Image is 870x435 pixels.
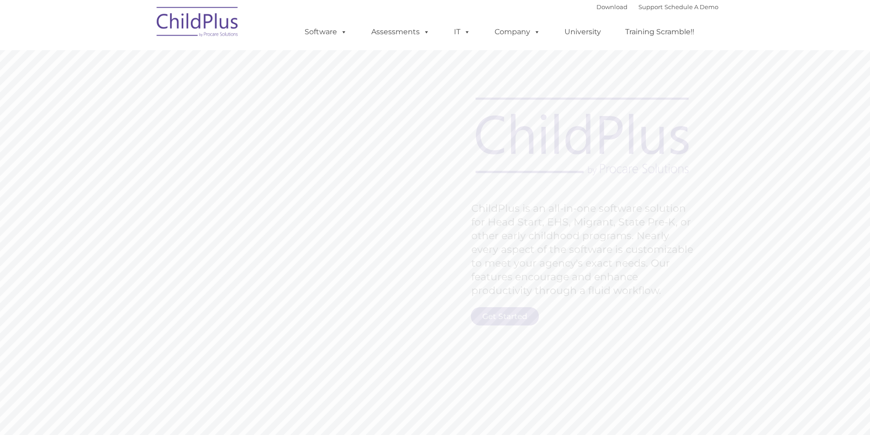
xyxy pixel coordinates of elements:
a: Download [596,3,627,10]
img: ChildPlus by Procare Solutions [152,0,243,46]
a: Schedule A Demo [664,3,718,10]
a: Software [295,23,356,41]
a: Assessments [362,23,439,41]
font: | [596,3,718,10]
a: Company [485,23,549,41]
a: Training Scramble!! [616,23,703,41]
rs-layer: ChildPlus is an all-in-one software solution for Head Start, EHS, Migrant, State Pre-K, or other ... [471,202,698,298]
a: University [555,23,610,41]
a: Support [638,3,663,10]
a: IT [445,23,480,41]
a: Get Started [471,307,539,325]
